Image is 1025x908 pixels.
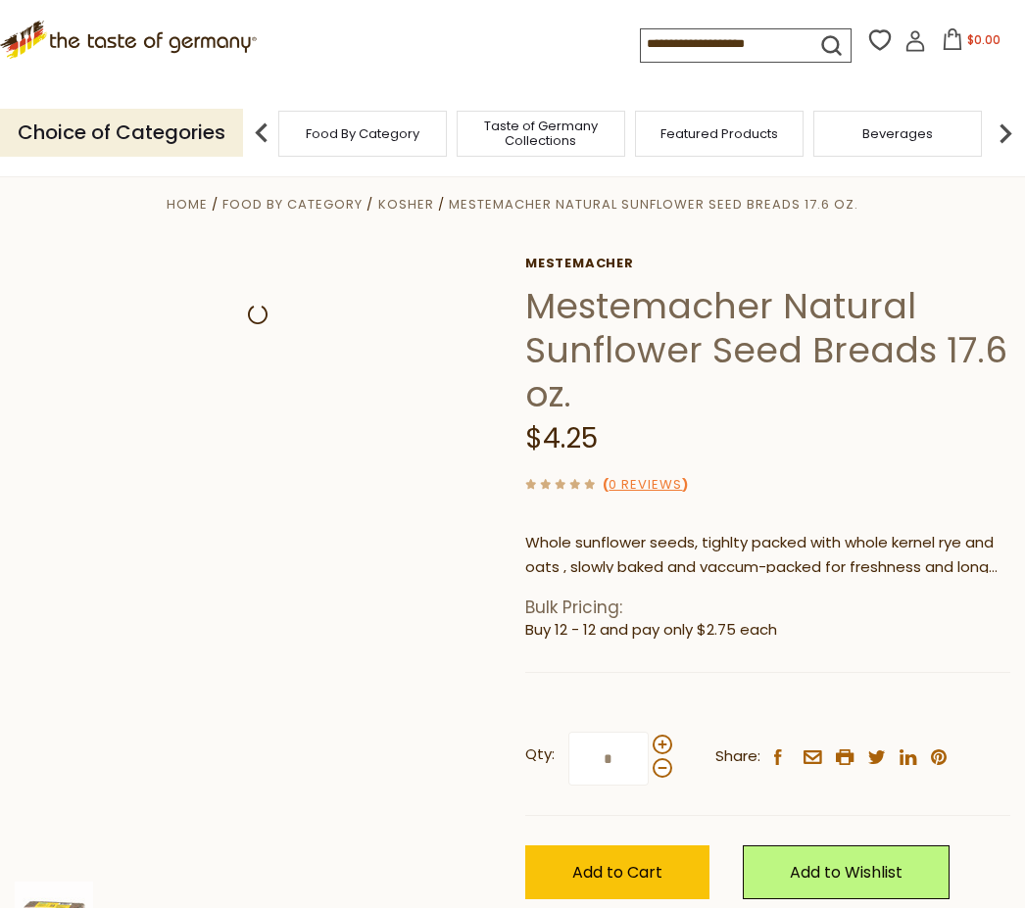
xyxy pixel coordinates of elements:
[930,28,1013,58] button: $0.00
[525,845,709,899] button: Add to Cart
[660,126,778,141] a: Featured Products
[167,195,208,214] a: Home
[306,126,419,141] a: Food By Category
[743,845,950,899] a: Add to Wishlist
[525,742,555,767] strong: Qty:
[572,861,662,884] span: Add to Cart
[378,195,434,214] a: Kosher
[525,419,598,457] span: $4.25
[525,597,1010,618] h1: Bulk Pricing:
[449,195,858,214] a: Mestemacher Natural Sunflower Seed Breads 17.6 oz.
[463,119,619,148] a: Taste of Germany Collections
[525,618,1010,643] li: Buy 12 - 12 and pay only $2.75 each
[525,284,1010,416] h1: Mestemacher Natural Sunflower Seed Breads 17.6 oz.
[222,195,363,214] a: Food By Category
[967,31,1001,48] span: $0.00
[862,126,933,141] a: Beverages
[242,114,281,153] img: previous arrow
[525,256,1010,271] a: Mestemacher
[609,475,682,496] a: 0 Reviews
[525,531,1010,580] p: Whole sunflower seeds, tighlty packed with whole kernel rye and oats , slowly baked and vaccum-pa...
[986,114,1025,153] img: next arrow
[715,744,760,769] span: Share:
[603,475,688,494] span: ( )
[568,732,649,786] input: Qty:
